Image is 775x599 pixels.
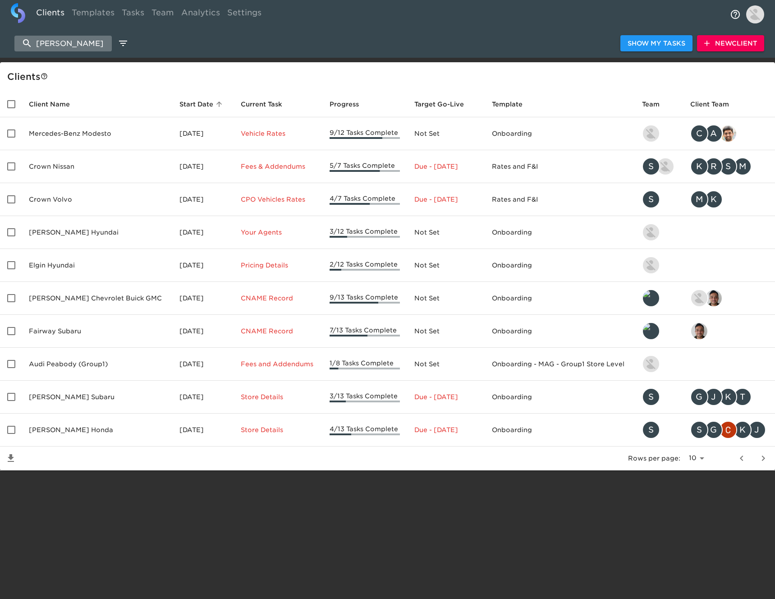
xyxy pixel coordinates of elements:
[690,124,768,143] div: clayton.mandel@roadster.com, angelique.nurse@roadster.com, sandeep@simplemnt.com
[628,454,680,463] p: Rows per page:
[720,422,736,438] img: christopher.mccarthy@roadster.com
[7,69,771,84] div: Client s
[148,3,178,25] a: Team
[684,452,707,465] select: rows per page
[322,249,407,282] td: 2/12 Tasks Complete
[224,3,265,25] a: Settings
[32,3,68,25] a: Clients
[705,388,723,406] div: J
[179,99,225,110] span: Start Date
[22,381,172,414] td: [PERSON_NAME] Subaru
[691,290,707,306] img: nikko.foster@roadster.com
[690,124,708,143] div: C
[734,157,752,175] div: M
[241,99,294,110] span: Current Task
[414,425,477,434] p: Due - [DATE]
[734,388,752,406] div: T
[690,99,741,110] span: Client Team
[746,5,764,23] img: Profile
[414,392,477,401] p: Due - [DATE]
[690,190,708,208] div: M
[642,421,660,439] div: S
[690,421,768,439] div: scott.graves@schomp.com, george.lawton@schomp.com, christopher.mccarthy@roadster.com, kevin.mand@...
[690,388,708,406] div: G
[414,99,476,110] span: Target Go-Live
[241,359,315,369] p: Fees and Addendums
[330,99,371,110] span: Progress
[643,224,659,240] img: kevin.lo@roadster.com
[22,414,172,447] td: [PERSON_NAME] Honda
[485,216,635,249] td: Onboarding
[322,183,407,216] td: 4/7 Tasks Complete
[642,190,675,208] div: savannah@roadster.com
[485,414,635,447] td: Onboarding
[11,3,25,23] img: logo
[705,190,723,208] div: K
[690,322,768,340] div: sai@simplemnt.com
[690,190,768,208] div: mcooley@crowncars.com, kwilson@crowncars.com
[705,421,723,439] div: G
[657,158,674,175] img: austin@roadster.com
[642,157,675,175] div: savannah@roadster.com, austin@roadster.com
[407,216,485,249] td: Not Set
[172,414,234,447] td: [DATE]
[241,425,315,434] p: Store Details
[697,35,764,52] button: NewClient
[172,117,234,150] td: [DATE]
[748,421,766,439] div: J
[172,216,234,249] td: [DATE]
[485,282,635,315] td: Onboarding
[172,183,234,216] td: [DATE]
[241,162,315,171] p: Fees & Addendums
[706,290,722,306] img: sai@simplemnt.com
[731,447,752,469] button: previous page
[414,99,464,110] span: Calculated based on the start date and the duration of all Tasks contained in this Hub.
[407,249,485,282] td: Not Set
[241,294,315,303] p: CNAME Record
[322,381,407,414] td: 3/13 Tasks Complete
[241,228,315,237] p: Your Agents
[172,282,234,315] td: [DATE]
[643,125,659,142] img: kevin.lo@roadster.com
[643,323,659,339] img: leland@roadster.com
[29,99,82,110] span: Client Name
[241,327,315,336] p: CNAME Record
[642,157,660,175] div: S
[115,36,131,51] button: edit
[752,447,774,469] button: next page
[485,117,635,150] td: Onboarding
[642,388,675,406] div: savannah@roadster.com
[68,3,118,25] a: Templates
[322,315,407,348] td: 7/13 Tasks Complete
[22,117,172,150] td: Mercedes-Benz Modesto
[642,256,675,274] div: kevin.lo@roadster.com
[172,348,234,381] td: [DATE]
[407,315,485,348] td: Not Set
[642,322,675,340] div: leland@roadster.com
[322,414,407,447] td: 4/13 Tasks Complete
[322,117,407,150] td: 9/12 Tasks Complete
[642,223,675,241] div: kevin.lo@roadster.com
[642,190,660,208] div: S
[22,315,172,348] td: Fairway Subaru
[241,261,315,270] p: Pricing Details
[691,323,707,339] img: sai@simplemnt.com
[322,150,407,183] td: 5/7 Tasks Complete
[705,157,723,175] div: R
[322,282,407,315] td: 9/13 Tasks Complete
[22,150,172,183] td: Crown Nissan
[14,36,112,51] input: search
[642,421,675,439] div: savannah@roadster.com
[241,392,315,401] p: Store Details
[720,125,736,142] img: sandeep@simplemnt.com
[690,388,768,406] div: george.lawton@schomp.com, james.kurtenbach@schomp.com, kevin.mand@schomp.com, tj.joyce@schomp.com
[241,195,315,204] p: CPO Vehicles Rates
[643,356,659,372] img: nikko.foster@roadster.com
[172,150,234,183] td: [DATE]
[705,124,723,143] div: A
[690,421,708,439] div: S
[485,315,635,348] td: Onboarding
[172,249,234,282] td: [DATE]
[485,348,635,381] td: Onboarding - MAG - Group1 Store Level
[734,421,752,439] div: K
